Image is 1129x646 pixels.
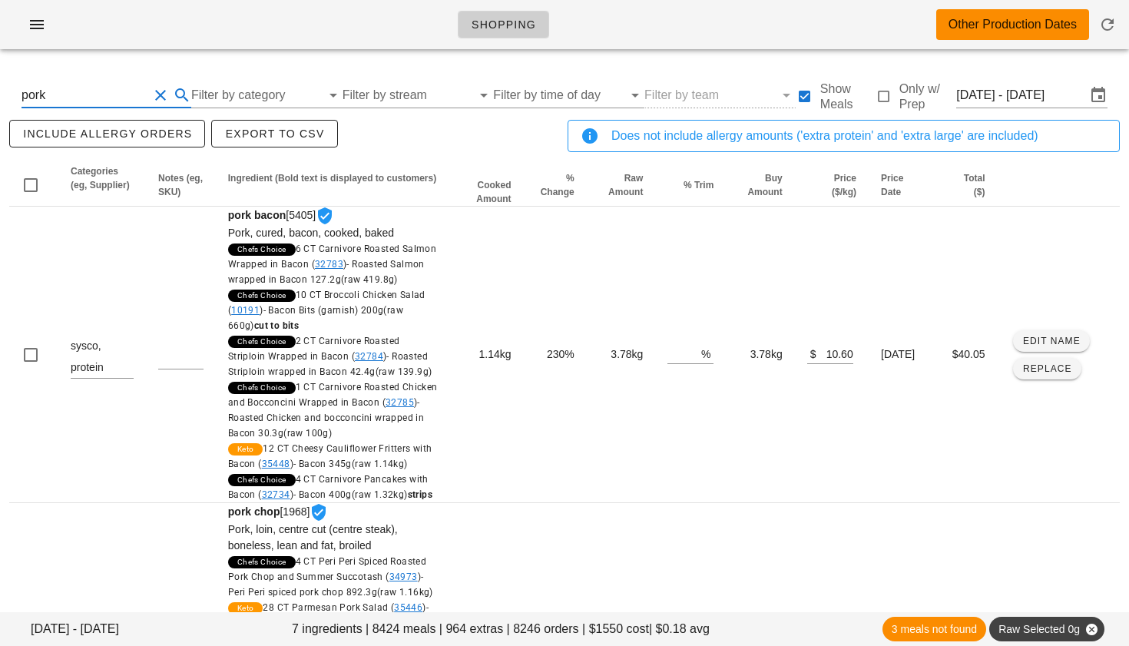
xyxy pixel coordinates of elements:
[228,382,438,439] span: 1 CT Carnivore Roasted Chicken and Bocconcini Wrapped in Bacon ( )
[479,348,512,360] span: 1.14kg
[9,120,205,147] button: include allergy orders
[1013,330,1091,352] button: Edit Name
[228,474,432,500] span: 4 CT Carnivore Pancakes with Bacon ( )
[237,382,286,394] span: Chefs Choice
[458,11,549,38] a: Shopping
[649,620,710,638] span: | $0.18 avg
[493,83,644,108] div: Filter by time of day
[952,348,985,360] span: $40.05
[386,397,414,408] a: 32785
[228,556,433,598] span: 4 CT Peri Peri Spiced Roasted Pork Chop and Summer Succotash ( )
[228,243,436,285] span: 6 CT Carnivore Roasted Salmon Wrapped in Bacon ( )
[795,164,869,207] th: Price ($/kg): Not sorted. Activate to sort ascending.
[228,305,403,331] span: - Bacon Bits (garnish) 200g
[541,173,574,197] span: % Change
[191,83,343,108] div: Filter by category
[655,164,726,207] th: % Trim: Not sorted. Activate to sort ascending.
[151,86,170,104] button: Clear Search By Ingredient
[254,320,299,331] strong: cut to bits
[228,227,394,239] span: Pork, cured, bacon, cooked, baked
[352,459,408,469] span: (raw 1.14kg)
[228,173,436,184] span: Ingredient (Bold text is displayed to customers)
[807,343,816,363] div: $
[524,164,587,207] th: % Change: Not sorted. Activate to sort ascending.
[237,243,286,256] span: Chefs Choice
[228,336,432,377] span: 2 CT Carnivore Roasted Striploin Wrapped in Bacon ( )
[158,173,203,197] span: Notes (eg, SKU)
[394,602,422,613] a: 35446
[726,164,794,207] th: Buy Amount: Not sorted. Activate to sort ascending.
[237,556,286,568] span: Chefs Choice
[376,366,432,377] span: (raw 139.9g)
[262,459,290,469] a: 35448
[228,209,286,221] strong: pork bacon
[608,173,643,197] span: Raw Amount
[869,207,932,503] td: [DATE]
[228,523,398,552] span: Pork, loin, centre cut (centre steak), boneless, lean and fat, broiled
[228,290,425,331] span: 10 CT Broccoli Chicken Salad ( )
[237,336,286,348] span: Chefs Choice
[684,180,713,190] span: % Trim
[471,18,536,31] span: Shopping
[237,290,286,302] span: Chefs Choice
[228,505,280,518] strong: pork chop
[1013,358,1081,379] button: Replace
[547,348,574,360] span: 230%
[998,617,1095,641] span: Raw Selected 0g
[949,15,1077,34] div: Other Production Dates
[71,166,130,190] span: Categories (eg, Supplier)
[964,173,985,197] span: Total ($)
[1022,363,1072,374] span: Replace
[231,305,260,316] a: 10191
[726,207,794,503] td: 3.78kg
[228,602,429,628] span: 28 CT Parmesan Pork Salad ( )
[146,164,216,207] th: Notes (eg, SKU): Not sorted. Activate to sort ascending.
[22,128,192,140] span: include allergy orders
[224,128,324,140] span: Export to CSV
[820,81,875,112] label: Show Meals
[343,83,494,108] div: Filter by stream
[408,489,432,500] strong: strips
[1022,336,1081,346] span: Edit Name
[22,83,148,108] input: press enter to search
[315,259,343,270] a: 32783
[283,428,332,439] span: (raw 100g)
[228,397,424,439] span: - Roasted Chicken and bocconcini wrapped in Bacon 30.3g
[341,274,398,285] span: (raw 419.8g)
[211,120,337,147] button: Export to CSV
[355,351,383,362] a: 32784
[701,343,713,363] div: %
[869,164,932,207] th: Price Date: Not sorted. Activate to sort ascending.
[293,489,432,500] span: - Bacon 400g
[293,459,408,469] span: - Bacon 345g
[377,587,433,598] span: (raw 1.16kg)
[237,602,254,615] span: Keto
[228,209,439,502] span: [5405]
[452,164,523,207] th: Cooked Amount: Not sorted. Activate to sort ascending.
[389,571,418,582] a: 34973
[237,474,286,486] span: Chefs Choice
[476,180,511,204] span: Cooked Amount
[1084,622,1098,636] button: Close
[881,173,903,197] span: Price Date
[892,617,977,641] span: 3 meals not found
[58,164,146,207] th: Categories (eg, Supplier): Not sorted. Activate to sort ascending.
[832,173,856,197] span: Price ($/kg)
[587,164,656,207] th: Raw Amount: Not sorted. Activate to sort ascending.
[262,489,290,500] a: 32734
[237,443,254,456] span: Keto
[899,81,957,112] label: Only w/ Prep
[747,173,782,197] span: Buy Amount
[587,207,656,503] td: 3.78kg
[932,164,997,207] th: Total ($): Not sorted. Activate to sort ascending.
[611,127,1107,145] div: Does not include allergy amounts ('extra protein' and 'extra large' are included)
[352,489,408,500] span: (raw 1.32kg)
[228,443,432,469] span: 12 CT Cheesy Cauliflower Fritters with Bacon ( )
[216,164,452,207] th: Ingredient (Bold text is displayed to customers): Not sorted. Activate to sort ascending.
